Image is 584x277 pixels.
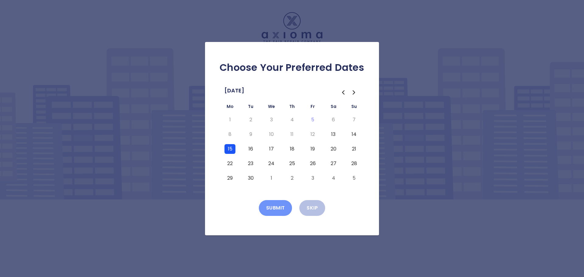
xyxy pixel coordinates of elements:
[323,103,344,113] th: Saturday
[224,86,244,95] span: [DATE]
[245,159,256,168] button: Tuesday, September 23rd, 2025
[240,103,261,113] th: Tuesday
[287,173,297,183] button: Thursday, October 2nd, 2025
[220,103,364,185] table: September 2025
[328,173,339,183] button: Saturday, October 4th, 2025
[266,144,277,154] button: Wednesday, September 17th, 2025
[224,130,235,139] button: Monday, September 8th, 2025
[262,12,322,42] img: Logo
[302,103,323,113] th: Friday
[328,144,339,154] button: Saturday, September 20th, 2025
[349,130,360,139] button: Sunday, September 14th, 2025
[344,103,364,113] th: Sunday
[349,159,360,168] button: Sunday, September 28th, 2025
[287,115,297,125] button: Thursday, September 4th, 2025
[224,173,235,183] button: Monday, September 29th, 2025
[245,144,256,154] button: Tuesday, September 16th, 2025
[261,103,282,113] th: Wednesday
[224,144,235,154] button: Monday, September 15th, 2025, selected
[266,130,277,139] button: Wednesday, September 10th, 2025
[245,115,256,125] button: Tuesday, September 2nd, 2025
[220,103,240,113] th: Monday
[224,115,235,125] button: Monday, September 1st, 2025
[224,159,235,168] button: Monday, September 22nd, 2025
[349,115,360,125] button: Sunday, September 7th, 2025
[266,159,277,168] button: Wednesday, September 24th, 2025
[287,159,297,168] button: Thursday, September 25th, 2025
[282,103,302,113] th: Thursday
[349,144,360,154] button: Sunday, September 21st, 2025
[307,130,318,139] button: Friday, September 12th, 2025
[349,87,360,98] button: Go to the Next Month
[328,159,339,168] button: Saturday, September 27th, 2025
[287,130,297,139] button: Thursday, September 11th, 2025
[307,115,318,125] button: Today, Friday, September 5th, 2025
[299,200,325,216] button: Skip
[245,130,256,139] button: Tuesday, September 9th, 2025
[328,115,339,125] button: Saturday, September 6th, 2025
[328,130,339,139] button: Saturday, September 13th, 2025
[245,173,256,183] button: Tuesday, September 30th, 2025
[259,200,292,216] button: Submit
[307,173,318,183] button: Friday, October 3rd, 2025
[287,144,297,154] button: Thursday, September 18th, 2025
[266,173,277,183] button: Wednesday, October 1st, 2025
[307,144,318,154] button: Friday, September 19th, 2025
[349,173,360,183] button: Sunday, October 5th, 2025
[266,115,277,125] button: Wednesday, September 3rd, 2025
[215,61,369,74] h2: Choose Your Preferred Dates
[338,87,349,98] button: Go to the Previous Month
[307,159,318,168] button: Friday, September 26th, 2025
